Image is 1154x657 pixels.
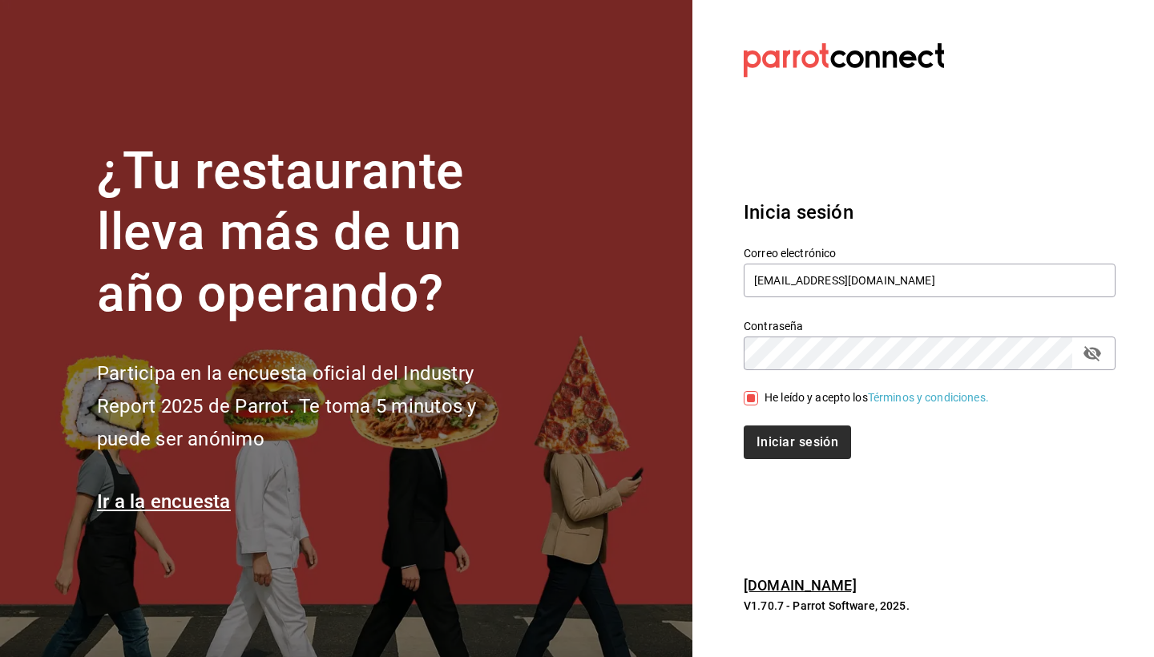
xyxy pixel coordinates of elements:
h3: Inicia sesión [744,198,1116,227]
a: Términos y condiciones. [868,391,989,404]
label: Correo electrónico [744,247,1116,258]
a: Ir a la encuesta [97,490,231,513]
input: Ingresa tu correo electrónico [744,264,1116,297]
a: [DOMAIN_NAME] [744,577,857,594]
label: Contraseña [744,320,1116,331]
button: Iniciar sesión [744,425,851,459]
button: passwordField [1079,340,1106,367]
p: V1.70.7 - Parrot Software, 2025. [744,598,1116,614]
h2: Participa en la encuesta oficial del Industry Report 2025 de Parrot. Te toma 5 minutos y puede se... [97,357,530,455]
h1: ¿Tu restaurante lleva más de un año operando? [97,141,530,325]
div: He leído y acepto los [765,389,989,406]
